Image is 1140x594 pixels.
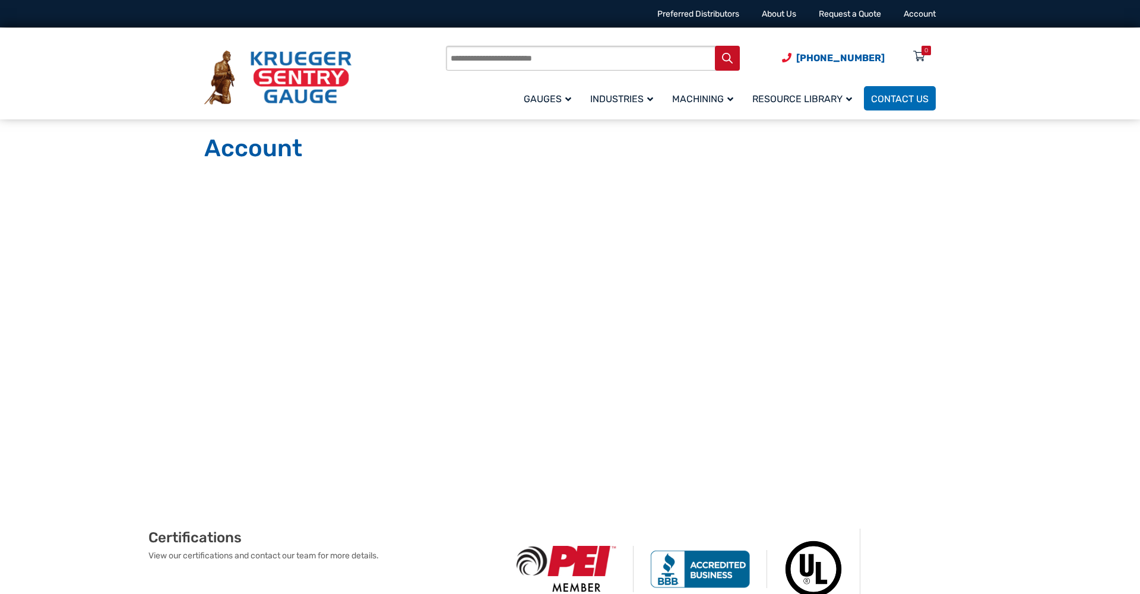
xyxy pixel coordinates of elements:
[904,9,936,19] a: Account
[924,46,928,55] div: 0
[871,93,929,105] span: Contact Us
[782,50,885,65] a: Phone Number (920) 434-8860
[864,86,936,110] a: Contact Us
[590,93,653,105] span: Industries
[762,9,796,19] a: About Us
[657,9,739,19] a: Preferred Distributors
[634,550,767,588] img: BBB
[796,52,885,64] span: [PHONE_NUMBER]
[819,9,881,19] a: Request a Quote
[672,93,733,105] span: Machining
[148,549,500,562] p: View our certifications and contact our team for more details.
[204,50,351,105] img: Krueger Sentry Gauge
[517,84,583,112] a: Gauges
[665,84,745,112] a: Machining
[583,84,665,112] a: Industries
[524,93,571,105] span: Gauges
[745,84,864,112] a: Resource Library
[204,134,936,163] h1: Account
[752,93,852,105] span: Resource Library
[148,529,500,546] h2: Certifications
[500,546,634,592] img: PEI Member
